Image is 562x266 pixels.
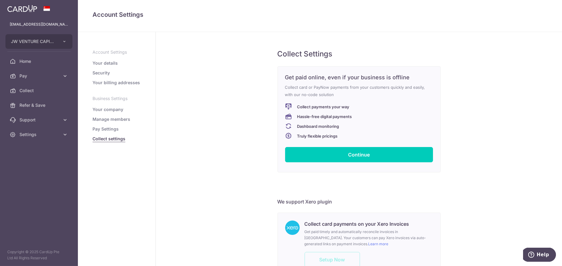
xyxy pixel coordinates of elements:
span: Home [19,58,60,64]
p: Account Settings [93,49,141,55]
span: Settings [19,131,60,138]
p: Get paid timely and automatically reconcile invoices in [GEOGRAPHIC_DATA]. Your customers can pay... [305,229,433,247]
h4: Account Settings [93,10,547,20]
a: Security [93,70,110,76]
h6: We support Xero plugin [278,198,441,205]
img: CardUp [7,5,37,12]
span: Support [19,117,60,123]
span: Help [14,4,26,10]
p: Dashboard monitoring [297,123,339,130]
span: Refer & Save [19,102,60,108]
p: [EMAIL_ADDRESS][DOMAIN_NAME] [10,21,68,27]
span: Pay [19,73,60,79]
a: Your billing addresses [93,80,140,86]
a: Continue [285,147,433,162]
a: Manage members [93,116,130,122]
img: integration-661d8d6d60f2606d3e66e536ab2707d378286c430ce7f8c872810fade3394e47.png [285,220,300,235]
p: Collect payments your way [297,103,350,110]
button: JW VENTURE CAPITAL PTE. LTD. [5,34,72,49]
a: Pay Settings [93,126,119,132]
a: Your company [93,106,123,113]
a: Learn more [368,242,389,246]
p: Collect card or PayNow payments from your customers quickly and easily, with our no-code solution [285,84,433,98]
span: JW VENTURE CAPITAL PTE. LTD. [11,38,56,45]
h6: Collect card payments on your Xero Invoices [305,220,433,228]
a: Your details [93,60,118,66]
p: Business Settings [93,95,141,102]
p: Truly flexible pricings [297,132,338,140]
iframe: Opens a widget where you can find more information [523,248,556,263]
a: Collect settings [93,136,125,142]
h6: Get paid online, even if your business is offline [285,74,433,81]
h5: Collect Settings [278,49,441,59]
p: Hassle-free digital payments [297,113,352,120]
span: Collect [19,88,60,94]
